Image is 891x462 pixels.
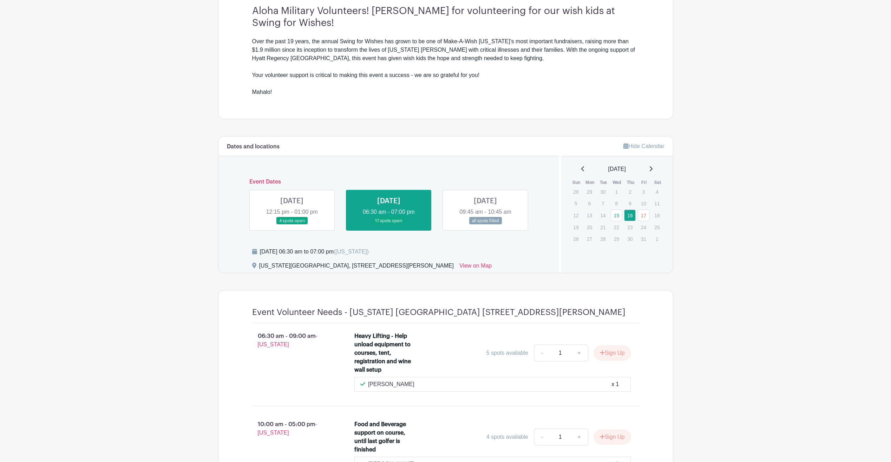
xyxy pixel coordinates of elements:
[570,222,582,233] p: 19
[534,429,550,445] a: -
[611,210,622,221] a: 15
[623,143,664,149] a: Hide Calendar
[611,198,622,209] p: 8
[334,249,369,255] span: ([US_STATE])
[227,143,280,150] h6: Dates and locations
[241,329,343,352] p: 06:30 am - 09:00 am
[608,165,626,173] span: [DATE]
[486,433,528,441] div: 4 spots available
[597,233,609,244] p: 28
[637,179,651,186] th: Fri
[597,186,609,197] p: 30
[624,222,636,233] p: 23
[651,198,663,209] p: 11
[597,179,610,186] th: Tue
[534,345,550,361] a: -
[597,222,609,233] p: 21
[594,346,631,360] button: Sign Up
[260,248,369,256] div: [DATE] 06:30 am to 07:00 pm
[638,233,649,244] p: 31
[624,233,636,244] p: 30
[584,233,595,244] p: 27
[651,179,664,186] th: Sat
[241,417,343,440] p: 10:00 am - 05:00 pm
[252,307,625,317] h4: Event Volunteer Needs - [US_STATE] [GEOGRAPHIC_DATA] [STREET_ADDRESS][PERSON_NAME]
[597,198,609,209] p: 7
[651,233,663,244] p: 1
[252,5,639,29] h3: Aloha Military Volunteers! [PERSON_NAME] for volunteering for our wish kids at Swing for Wishes!
[597,210,609,221] p: 14
[259,262,454,273] div: [US_STATE][GEOGRAPHIC_DATA], [STREET_ADDRESS][PERSON_NAME]
[624,210,636,221] a: 16
[584,198,595,209] p: 6
[610,179,624,186] th: Wed
[570,210,582,221] p: 12
[638,198,649,209] p: 10
[584,222,595,233] p: 20
[594,430,631,444] button: Sign Up
[651,222,663,233] p: 25
[570,179,583,186] th: Sun
[368,380,414,389] p: [PERSON_NAME]
[611,222,622,233] p: 22
[584,186,595,197] p: 29
[570,198,582,209] p: 5
[486,349,528,357] div: 5 spots available
[611,380,619,389] div: x 1
[354,420,415,454] div: Food and Beverage support on course, until last golfer is finished
[570,345,588,361] a: +
[354,332,415,374] div: Heavy Lifting - Help unload equipment to courses, tent, registration and wine wall setup
[611,233,622,244] p: 29
[651,210,663,221] p: 18
[252,37,639,96] div: Over the past 19 years, the annual Swing for Wishes has grown to be one of Make-A-Wish [US_STATE]...
[244,179,534,185] h6: Event Dates
[638,210,649,221] a: 17
[583,179,597,186] th: Mon
[624,179,637,186] th: Thu
[651,186,663,197] p: 4
[459,262,492,273] a: View on Map
[638,222,649,233] p: 24
[611,186,622,197] p: 1
[570,233,582,244] p: 26
[584,210,595,221] p: 13
[624,186,636,197] p: 2
[638,186,649,197] p: 3
[624,198,636,209] p: 9
[570,429,588,445] a: +
[570,186,582,197] p: 28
